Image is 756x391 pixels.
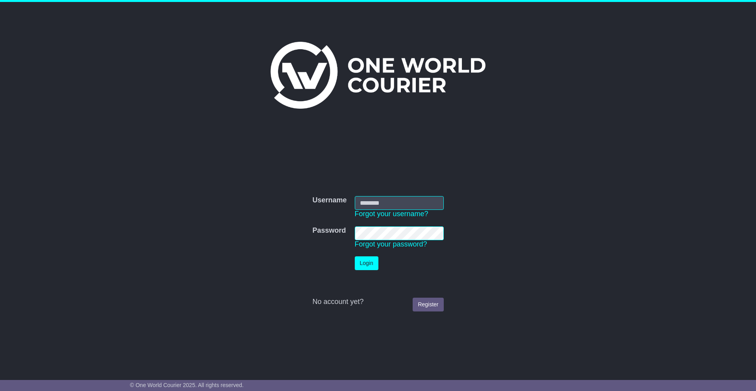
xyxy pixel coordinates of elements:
a: Forgot your username? [355,210,428,218]
img: One World [271,42,485,109]
a: Forgot your password? [355,240,427,248]
div: No account yet? [312,298,443,306]
label: Password [312,226,346,235]
a: Register [413,298,443,311]
label: Username [312,196,346,205]
span: © One World Courier 2025. All rights reserved. [130,382,244,388]
button: Login [355,256,378,270]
